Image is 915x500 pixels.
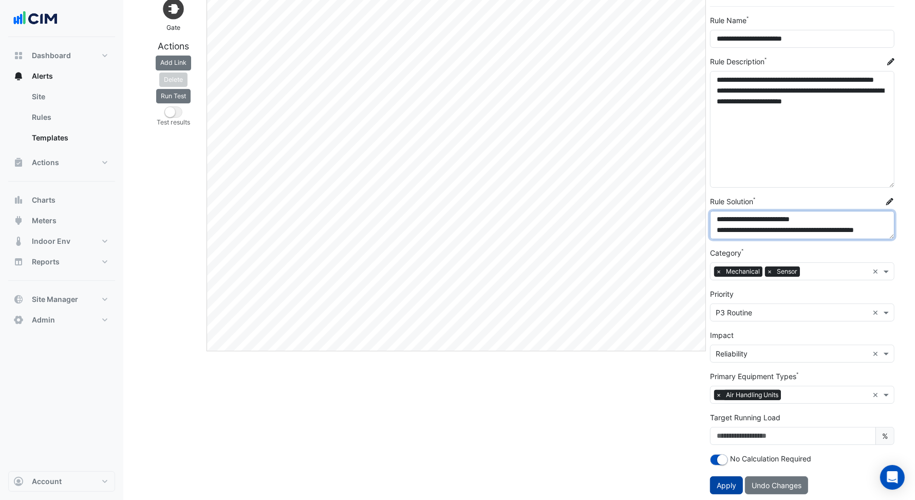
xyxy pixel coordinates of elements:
span: Clear [872,389,881,400]
app-icon: Actions [13,157,24,168]
span: Charts [32,195,55,205]
span: × [714,390,723,400]
button: Account [8,471,115,492]
span: Sensor [774,266,800,277]
span: Alerts [32,71,53,81]
app-icon: Site Manager [13,294,24,305]
app-icon: Meters [13,216,24,226]
h5: Actions [144,41,202,51]
div: Alerts [8,86,115,152]
button: Meters [8,210,115,231]
button: Charts [8,190,115,210]
span: Account [32,476,62,487]
app-icon: Dashboard [13,50,24,61]
label: Primary Equipment Types [710,371,796,382]
label: Rule Solution [710,196,753,207]
button: Run Test [156,89,191,103]
button: Reports [8,252,115,272]
app-icon: Admin [13,315,24,325]
button: Alerts [8,66,115,86]
app-icon: Alerts [13,71,24,81]
span: Reports [32,257,60,267]
span: Mechanical [723,266,762,277]
span: Indoor Env [32,236,70,246]
small: Test results [144,118,202,127]
span: Meters [32,216,57,226]
span: Site Manager [32,294,78,305]
a: Templates [24,128,115,148]
label: Rule Description [710,56,764,67]
span: Air Handling Units [723,390,781,400]
button: Actions [8,152,115,173]
span: Clear [872,348,881,359]
button: Admin [8,310,115,330]
span: Dashboard [32,50,71,61]
button: Add Link [156,56,191,70]
label: Impact [710,330,734,341]
span: × [714,266,723,277]
label: Rule Name [710,15,746,26]
span: × [765,266,774,277]
a: Rules [24,107,115,128]
small: Gate [166,24,180,31]
app-icon: Indoor Env [13,236,24,246]
a: Site [24,86,115,107]
app-icon: Reports [13,257,24,267]
label: No Calculation Required [730,453,811,464]
app-icon: Charts [13,195,24,205]
span: Admin [32,315,55,325]
button: Indoor Env [8,231,115,252]
div: Open Intercom Messenger [880,465,905,490]
button: Site Manager [8,289,115,310]
button: Undo Changes [745,476,808,494]
span: % [875,427,894,445]
button: Apply [710,476,743,494]
img: Company Logo [12,8,59,29]
span: Clear [872,266,881,277]
span: Clear [872,307,881,318]
span: Actions [32,157,59,168]
label: Category [710,247,741,258]
label: Priority [710,289,734,299]
label: Target Running Load [710,412,780,423]
button: Dashboard [8,45,115,66]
